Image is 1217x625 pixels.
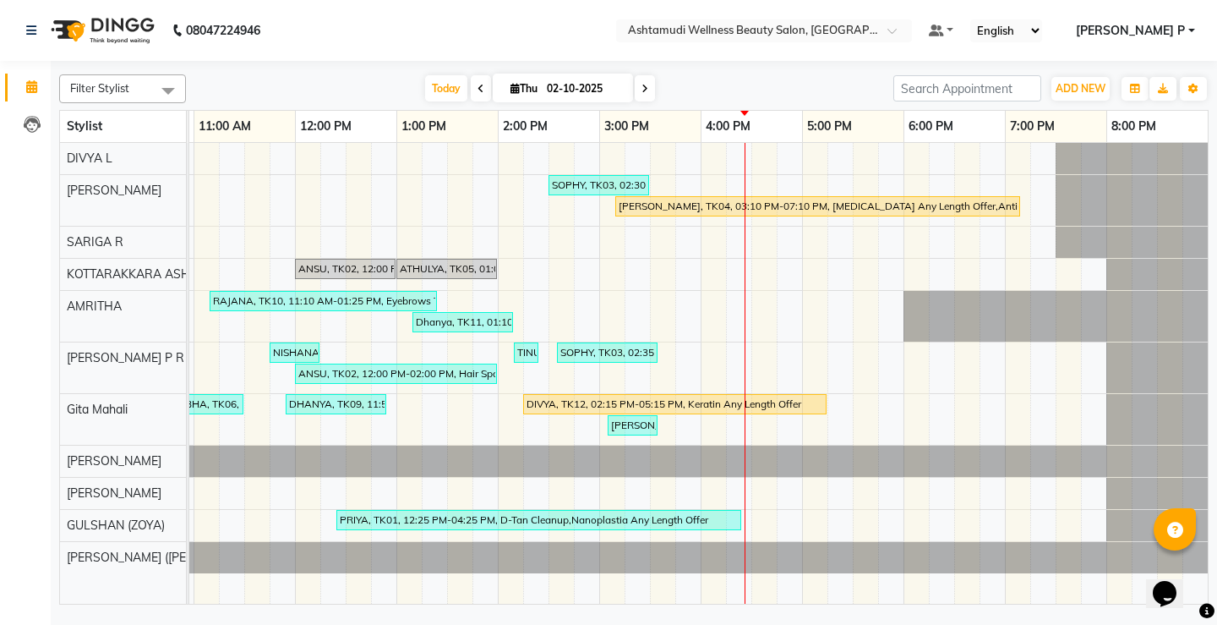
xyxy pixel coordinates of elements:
[145,397,242,412] div: PRADHIBHA, TK06, 10:30 AM-11:30 AM, Layer Cut
[67,402,128,417] span: Gita Mahali
[425,75,467,101] span: Today
[211,293,435,309] div: RAJANA, TK10, 11:10 AM-01:25 PM, Eyebrows Threading,Hair Spa,D-Tan Facial
[67,518,165,533] span: GULSHAN (ZOYA)
[186,7,260,54] b: 08047224946
[499,114,552,139] a: 2:00 PM
[904,114,958,139] a: 6:00 PM
[287,397,385,412] div: DHANYA, TK09, 11:55 AM-12:55 PM, Layer Cut
[271,345,318,360] div: NISHANA, TK07, 11:45 AM-12:15 PM, U Cut
[559,345,656,360] div: SOPHY, TK03, 02:35 PM-03:35 PM, Fruit Facial
[338,513,739,528] div: PRIYA, TK01, 12:25 PM-04:25 PM, D-Tan Cleanup,Nanoplastia Any Length Offer
[803,114,856,139] a: 5:00 PM
[1146,557,1200,608] iframe: chat widget
[1006,114,1059,139] a: 7:00 PM
[1056,82,1105,95] span: ADD NEW
[1051,77,1110,101] button: ADD NEW
[67,485,161,501] span: [PERSON_NAME]
[525,397,825,412] div: DIVYA, TK12, 02:15 PM-05:15 PM, Keratin Any Length Offer
[67,266,235,282] span: KOTTARAKKARA ASHTAMUDI
[600,114,653,139] a: 3:00 PM
[70,81,129,95] span: Filter Stylist
[67,183,161,198] span: [PERSON_NAME]
[542,76,626,101] input: 2025-10-02
[398,261,495,277] div: ATHULYA, TK05, 01:00 PM-02:00 PM, Highlighting (Per Streaks)
[67,118,102,134] span: Stylist
[893,75,1041,101] input: Search Appointment
[414,315,511,330] div: Dhanya, TK11, 01:10 PM-02:10 PM, Protien Spa
[297,366,495,381] div: ANSU, TK02, 12:00 PM-02:00 PM, Hair Spa,Aroma Pedicure
[609,418,656,433] div: [PERSON_NAME], TK08, 03:05 PM-03:35 PM, U Cut
[194,114,255,139] a: 11:00 AM
[550,178,647,193] div: SOPHY, TK03, 02:30 PM-03:30 PM, Fruit Facial
[43,7,159,54] img: logo
[701,114,755,139] a: 4:00 PM
[296,114,356,139] a: 12:00 PM
[1076,22,1185,40] span: [PERSON_NAME] P
[67,299,122,314] span: AMRITHA
[67,550,266,565] span: [PERSON_NAME] ([PERSON_NAME])
[506,82,542,95] span: Thu
[1107,114,1160,139] a: 8:00 PM
[516,345,537,360] div: TINU, TK13, 02:10 PM-02:25 PM, Eyebrows Threading
[67,350,184,365] span: [PERSON_NAME] P R
[397,114,450,139] a: 1:00 PM
[297,261,394,277] div: ANSU, TK02, 12:00 PM-01:00 PM, Hair Spa
[617,199,1018,214] div: [PERSON_NAME], TK04, 03:10 PM-07:10 PM, [MEDICAL_DATA] Any Length Offer,Anti-Dandruff Treatment (...
[67,453,161,469] span: [PERSON_NAME]
[67,151,112,166] span: DIVYA L
[67,234,123,249] span: SARIGA R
